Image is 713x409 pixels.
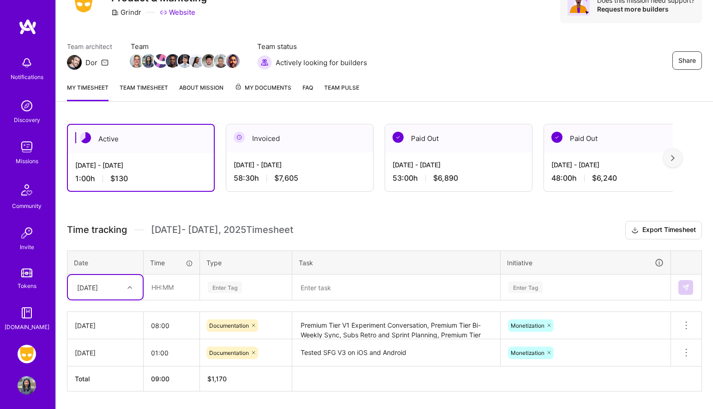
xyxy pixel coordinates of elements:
[191,53,203,69] a: Team Member Avatar
[155,53,167,69] a: Team Member Avatar
[21,269,32,277] img: tokens
[18,304,36,322] img: guide book
[144,341,199,365] input: HH:MM
[67,55,82,70] img: Team Architect
[200,250,292,275] th: Type
[178,54,192,68] img: Team Member Avatar
[393,132,404,143] img: Paid Out
[68,125,214,153] div: Active
[227,53,239,69] a: Team Member Avatar
[257,55,272,70] img: Actively looking for builders
[190,54,204,68] img: Team Member Avatar
[111,9,119,16] i: icon CompanyGray
[511,322,544,329] span: Monetization
[111,7,141,17] div: Grindr
[507,257,664,268] div: Initiative
[179,53,191,69] a: Team Member Avatar
[67,250,144,275] th: Date
[597,5,695,13] div: Request more builders
[324,84,359,91] span: Team Pulse
[625,221,702,239] button: Export Timesheet
[511,349,544,356] span: Monetization
[293,340,499,366] textarea: Tested SFG V3 on iOS and Android
[544,124,691,153] div: Paid Out
[160,7,195,17] a: Website
[18,138,36,156] img: teamwork
[131,42,239,51] span: Team
[5,322,49,332] div: [DOMAIN_NAME]
[166,54,180,68] img: Team Member Avatar
[12,201,42,211] div: Community
[127,285,132,290] i: icon Chevron
[18,224,36,242] img: Invite
[324,83,359,101] a: Team Pulse
[16,179,38,201] img: Community
[144,313,199,338] input: HH:MM
[276,58,367,67] span: Actively looking for builders
[77,282,98,292] div: [DATE]
[678,56,696,65] span: Share
[120,83,168,101] a: Team timesheet
[393,173,525,183] div: 53:00 h
[274,173,298,183] span: $7,605
[179,83,224,101] a: About Mission
[551,132,562,143] img: Paid Out
[67,366,144,391] th: Total
[14,115,40,125] div: Discovery
[551,173,683,183] div: 48:00 h
[67,224,127,236] span: Time tracking
[234,132,245,143] img: Invoiced
[302,83,313,101] a: FAQ
[592,173,617,183] span: $6,240
[75,321,136,330] div: [DATE]
[75,174,206,183] div: 1:00 h
[11,72,43,82] div: Notifications
[144,275,199,299] input: HH:MM
[433,173,458,183] span: $6,890
[292,250,501,275] th: Task
[67,83,109,101] a: My timesheet
[150,258,193,268] div: Time
[80,132,91,143] img: Active
[631,226,639,235] i: icon Download
[131,53,143,69] a: Team Member Avatar
[75,160,206,170] div: [DATE] - [DATE]
[18,97,36,115] img: discovery
[67,42,112,51] span: Team architect
[75,348,136,358] div: [DATE]
[226,124,373,153] div: Invoiced
[671,155,675,161] img: right
[15,345,38,363] a: Grindr: Product & Marketing
[20,242,34,252] div: Invite
[144,366,200,391] th: 09:00
[101,59,109,66] i: icon Mail
[234,173,366,183] div: 58:30 h
[682,284,689,291] img: Submit
[551,160,683,170] div: [DATE] - [DATE]
[209,349,249,356] span: Documentation
[235,83,291,93] span: My Documents
[18,54,36,72] img: bell
[215,53,227,69] a: Team Member Avatar
[202,54,216,68] img: Team Member Avatar
[154,54,168,68] img: Team Member Avatar
[209,322,249,329] span: Documentation
[110,174,128,183] span: $130
[385,124,532,153] div: Paid Out
[143,53,155,69] a: Team Member Avatar
[85,58,97,67] div: Dor
[151,224,293,236] span: [DATE] - [DATE] , 2025 Timesheet
[15,376,38,395] a: User Avatar
[672,51,702,70] button: Share
[167,53,179,69] a: Team Member Avatar
[18,376,36,395] img: User Avatar
[130,54,144,68] img: Team Member Avatar
[226,54,240,68] img: Team Member Avatar
[393,160,525,170] div: [DATE] - [DATE]
[203,53,215,69] a: Team Member Avatar
[208,280,242,294] div: Enter Tag
[142,54,156,68] img: Team Member Avatar
[18,345,36,363] img: Grindr: Product & Marketing
[235,83,291,101] a: My Documents
[207,375,227,383] span: $ 1,170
